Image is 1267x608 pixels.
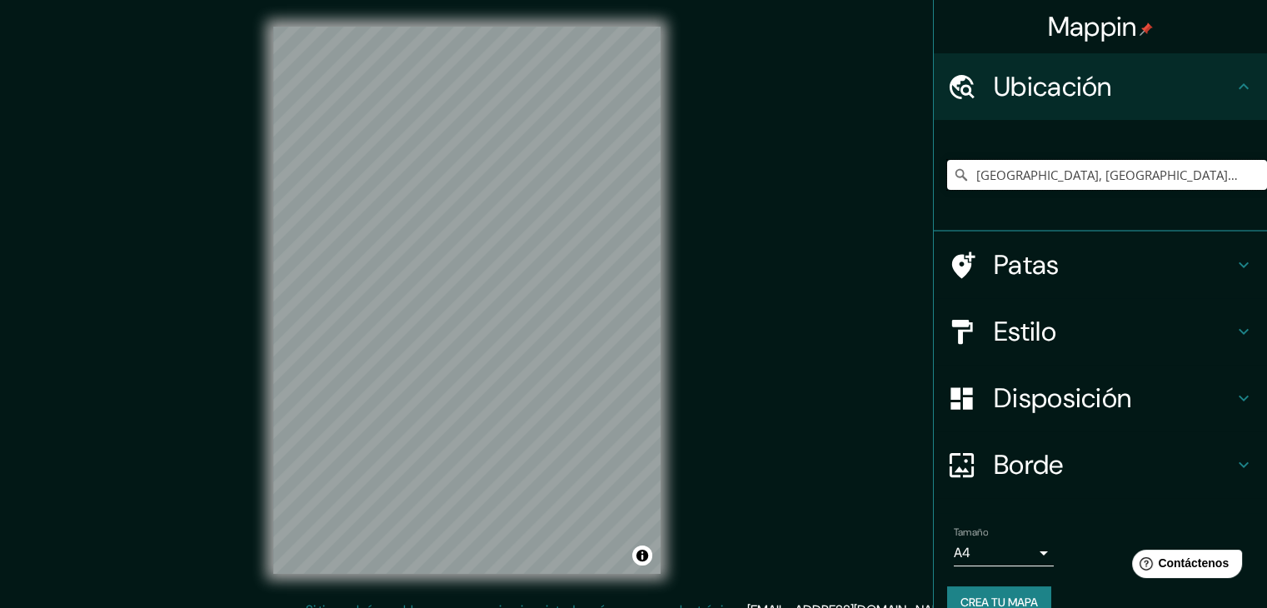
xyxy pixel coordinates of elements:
div: Estilo [934,298,1267,365]
font: A4 [954,544,970,561]
input: Elige tu ciudad o zona [947,160,1267,190]
canvas: Mapa [273,27,661,574]
button: Activar o desactivar atribución [632,546,652,566]
iframe: Lanzador de widgets de ayuda [1119,543,1249,590]
font: Borde [994,447,1064,482]
font: Estilo [994,314,1056,349]
font: Ubicación [994,69,1112,104]
font: Mappin [1048,9,1137,44]
div: Patas [934,232,1267,298]
font: Patas [994,247,1060,282]
div: Disposición [934,365,1267,431]
font: Disposición [994,381,1131,416]
img: pin-icon.png [1140,22,1153,36]
div: Borde [934,431,1267,498]
div: A4 [954,540,1054,566]
div: Ubicación [934,53,1267,120]
font: Tamaño [954,526,988,539]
